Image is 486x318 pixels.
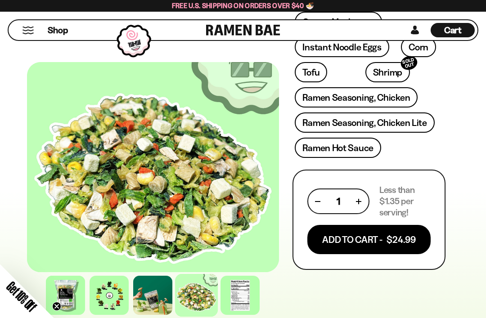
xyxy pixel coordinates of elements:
a: ShrimpSOLD OUT [365,62,410,82]
a: Cart [431,20,475,40]
span: Free U.S. Shipping on Orders over $40 🍜 [172,1,315,10]
button: Mobile Menu Trigger [22,27,34,34]
a: Tofu [295,62,327,82]
button: Add To Cart - $24.99 [307,225,431,254]
button: Close teaser [52,302,61,311]
a: Ramen Seasoning, Chicken Lite [295,112,434,133]
span: Get 10% Off [4,279,39,314]
a: Ramen Seasoning, Chicken [295,87,418,107]
span: Cart [444,25,462,36]
span: Shop [48,24,68,36]
a: Shop [48,23,68,37]
span: 1 [337,196,340,207]
p: Less than $1.35 per serving! [379,184,431,218]
a: Ramen Hot Sauce [295,138,381,158]
div: SOLD OUT [399,54,419,72]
